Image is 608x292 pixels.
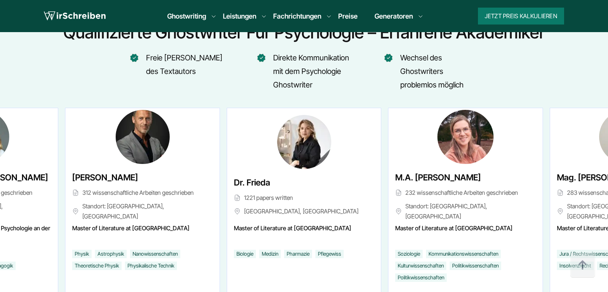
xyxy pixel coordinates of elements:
span: 232 wissenschaftliche Arbeiten geschrieben [395,188,535,198]
li: Astrophysik [95,250,127,258]
li: Pharmazie [284,250,312,258]
a: Fachrichtungen [273,11,321,21]
span: Master of Literature at [GEOGRAPHIC_DATA] [234,223,374,243]
li: Biologie [234,250,256,258]
img: button top [570,253,595,278]
li: Pflegewiss [315,250,344,258]
img: M.A. Julia Hartmann [437,110,493,164]
img: Dr. Johannes Becker [116,110,170,164]
span: Master of Literature at [GEOGRAPHIC_DATA] [72,223,212,243]
span: 312 wissenschaftliche Arbeiten geschrieben [72,188,212,198]
li: Soziologie [395,250,423,258]
a: Preise [338,12,358,20]
li: Wechsel des Ghostwriters problemlos möglich [385,51,478,92]
a: Leistungen [223,11,256,21]
li: Medizin [259,250,281,258]
span: [GEOGRAPHIC_DATA], [GEOGRAPHIC_DATA] [234,206,374,216]
a: Generatoren [375,11,413,21]
img: logo wirschreiben [44,10,106,22]
li: Freie [PERSON_NAME] des Textautors [130,51,223,92]
li: Physikalische Technik [125,262,177,270]
span: [PERSON_NAME] [72,171,138,184]
span: Dr. Frieda [234,176,270,189]
span: 1221 papers written [234,193,374,203]
li: Politikwissenschaften [450,262,501,270]
li: Physik [72,250,92,258]
li: Nanowissenschaften [130,250,180,258]
li: Politikwissenschaften [395,273,447,282]
span: Master of Literature at [GEOGRAPHIC_DATA] [395,223,535,243]
li: Insolvenzrecht [557,262,594,270]
span: Standort: [GEOGRAPHIC_DATA], [GEOGRAPHIC_DATA] [395,201,535,221]
a: Ghostwriting [167,11,206,21]
li: Theoretische Physik [72,262,122,270]
li: Kommunikationswissenschaften [426,250,501,258]
span: M.A. [PERSON_NAME] [395,171,481,184]
li: Direkte Kommunikation mit dem Psychologie Ghostwriter [258,51,350,92]
img: Dr. Frieda [277,115,331,169]
button: Jetzt Preis kalkulieren [478,8,564,25]
span: Standort: [GEOGRAPHIC_DATA], [GEOGRAPHIC_DATA] [72,201,212,221]
li: Kulturwissenschaften [395,262,446,270]
h2: Qualifizierte Ghostwriter für Psychologie – erfahrene Akademiker [41,22,567,43]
